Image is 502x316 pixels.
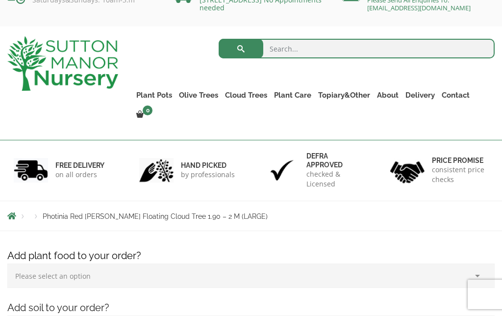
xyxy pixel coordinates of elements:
img: 2.jpg [139,158,174,183]
a: Contact [438,88,473,102]
a: Olive Trees [176,88,222,102]
h6: Price promise [432,156,488,165]
img: 4.jpg [390,155,425,185]
a: Plant Care [271,88,315,102]
h6: FREE DELIVERY [55,161,104,170]
img: 3.jpg [265,158,299,183]
nav: Breadcrumbs [7,212,495,220]
a: Cloud Trees [222,88,271,102]
input: Search... [219,39,495,58]
span: Photinia Red [PERSON_NAME] Floating Cloud Tree 1.90 – 2 M (LARGE) [43,212,268,220]
a: Topiary&Other [315,88,374,102]
h6: Defra approved [306,152,363,169]
a: About [374,88,402,102]
p: consistent price checks [432,165,488,184]
p: by professionals [181,170,235,180]
a: Plant Pots [133,88,176,102]
a: 0 [133,108,155,122]
p: on all orders [55,170,104,180]
img: logo [7,36,118,91]
h6: hand picked [181,161,235,170]
p: checked & Licensed [306,169,363,189]
span: 0 [143,105,152,115]
a: Delivery [402,88,438,102]
img: 1.jpg [14,158,48,183]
